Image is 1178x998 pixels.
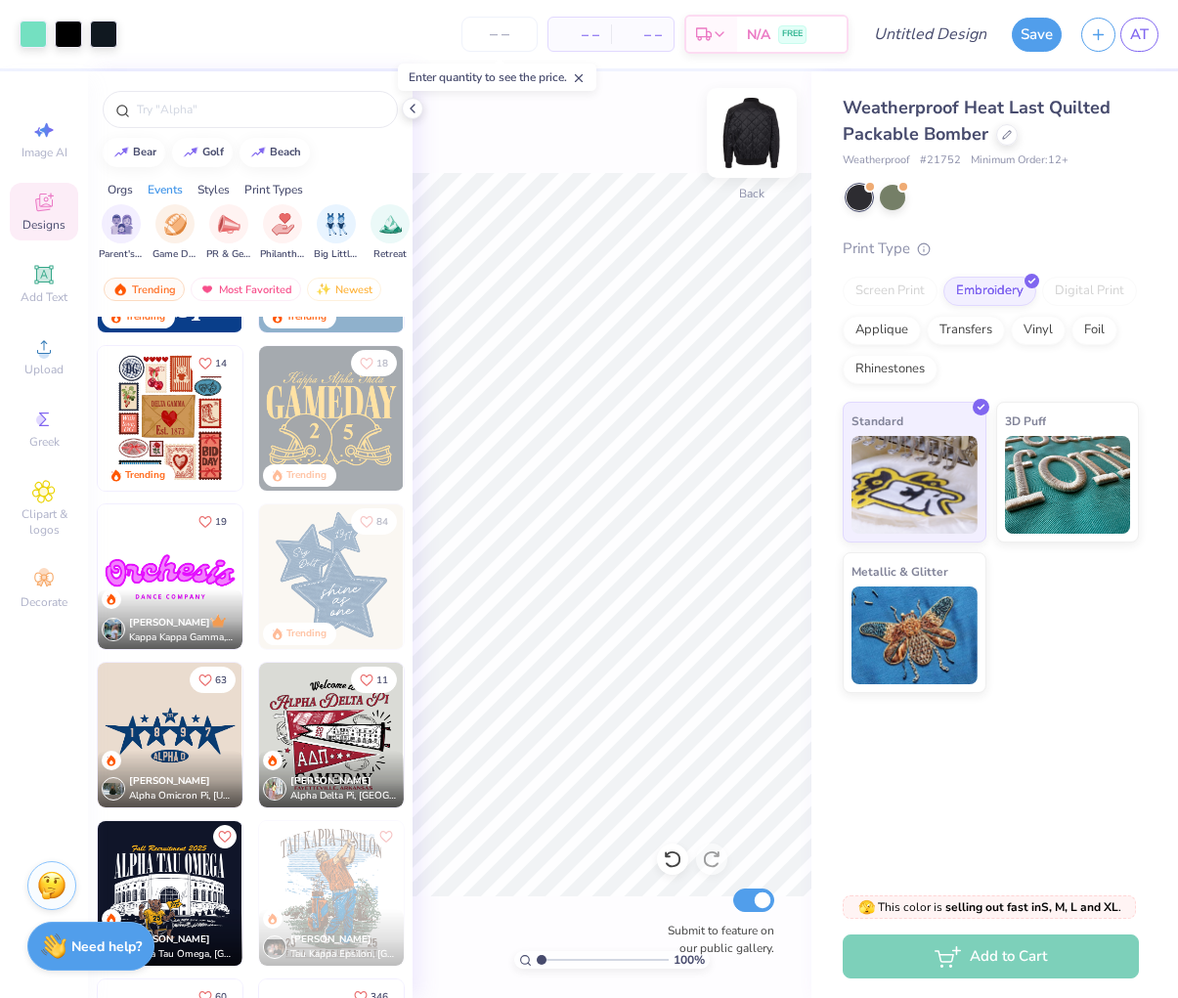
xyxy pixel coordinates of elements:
[260,204,305,262] button: filter button
[244,181,303,198] div: Print Types
[98,663,242,807] img: ce57f32a-cfc6-41ad-89ac-b91076b4d913
[215,517,227,527] span: 19
[623,24,662,45] span: – –
[260,247,305,262] span: Philanthropy
[190,350,236,376] button: Like
[125,310,165,325] div: Trending
[843,238,1139,260] div: Print Type
[371,204,410,262] div: filter for Retreat
[241,346,386,491] img: b0e5e834-c177-467b-9309-b33acdc40f03
[263,777,286,801] img: Avatar
[376,517,388,527] span: 84
[148,181,183,198] div: Events
[153,247,197,262] span: Game Day
[376,359,388,369] span: 18
[98,504,242,649] img: e5c25cba-9be7-456f-8dc7-97e2284da968
[129,933,210,946] span: [PERSON_NAME]
[290,933,371,946] span: [PERSON_NAME]
[286,468,327,483] div: Trending
[843,152,910,169] span: Weatherproof
[1130,23,1149,46] span: AT
[153,204,197,262] div: filter for Game Day
[290,774,371,788] span: [PERSON_NAME]
[858,15,1002,54] input: Untitled Design
[1012,18,1062,52] button: Save
[241,504,386,649] img: 190a3832-2857-43c9-9a52-6d493f4406b1
[129,789,235,803] span: Alpha Omicron Pi, [US_STATE] A&M University
[29,434,60,450] span: Greek
[560,24,599,45] span: – –
[843,316,921,345] div: Applique
[379,213,402,236] img: Retreat Image
[290,789,396,803] span: Alpha Delta Pi, [GEOGRAPHIC_DATA][US_STATE] at [GEOGRAPHIC_DATA]
[314,247,359,262] span: Big Little Reveal
[24,362,64,377] span: Upload
[218,213,240,236] img: PR & General Image
[843,96,1111,146] span: Weatherproof Heat Last Quilted Packable Bomber
[199,282,215,296] img: most_fav.gif
[927,316,1005,345] div: Transfers
[129,947,235,962] span: Alpha Tau Omega, [GEOGRAPHIC_DATA]
[403,504,547,649] img: b2171afc-7319-41bf-b082-627e8966e7c8
[197,181,230,198] div: Styles
[657,922,774,957] label: Submit to feature on our public gallery.
[21,594,67,610] span: Decorate
[674,951,705,969] span: 100 %
[259,663,404,807] img: 8e53ebf9-372a-43e2-8144-f469002dff18
[263,935,286,959] img: Avatar
[270,147,301,157] div: beach
[10,506,78,538] span: Clipart & logos
[403,663,547,807] img: 99edcb88-b669-4548-8e21-b6703597cff9
[782,27,803,41] span: FREE
[851,586,978,684] img: Metallic & Glitter
[102,777,125,801] img: Avatar
[259,821,404,966] img: eb213d54-80e9-4060-912d-9752b3a91b98
[129,616,210,629] span: [PERSON_NAME]
[1042,277,1137,306] div: Digital Print
[21,289,67,305] span: Add Text
[259,346,404,491] img: b8819b5f-dd70-42f8-b218-32dd770f7b03
[314,204,359,262] button: filter button
[316,282,331,296] img: Newest.gif
[215,675,227,685] span: 63
[99,204,144,262] button: filter button
[240,138,310,167] button: beach
[183,147,198,158] img: trend_line.gif
[945,899,1118,915] strong: selling out fast in S, M, L and XL
[290,947,396,962] span: Tau Kappa Epsilon, [GEOGRAPHIC_DATA][US_STATE]
[71,937,142,956] strong: Need help?
[206,247,251,262] span: PR & General
[326,213,347,236] img: Big Little Reveal Image
[739,185,764,202] div: Back
[191,278,301,301] div: Most Favorited
[125,468,165,483] div: Trending
[713,94,791,172] img: Back
[314,204,359,262] div: filter for Big Little Reveal
[133,147,156,157] div: bear
[1011,316,1066,345] div: Vinyl
[190,508,236,535] button: Like
[351,508,397,535] button: Like
[172,138,233,167] button: golf
[190,667,236,693] button: Like
[307,278,381,301] div: Newest
[259,504,404,649] img: 5ef108b2-c80c-43b6-9ce4-794baa1e6462
[99,247,144,262] span: Parent's Weekend
[108,181,133,198] div: Orgs
[210,613,226,629] img: topCreatorCrown.gif
[153,204,197,262] button: filter button
[250,147,266,158] img: trend_line.gif
[1005,411,1046,431] span: 3D Puff
[22,145,67,160] span: Image AI
[376,675,388,685] span: 11
[858,898,1121,916] span: This color is .
[110,213,133,236] img: Parent's Weekend Image
[858,898,875,917] span: 🫣
[398,64,596,91] div: Enter quantity to see the price.
[22,217,65,233] span: Designs
[373,247,407,262] span: Retreat
[164,213,187,236] img: Game Day Image
[113,147,129,158] img: trend_line.gif
[215,359,227,369] span: 14
[104,278,185,301] div: Trending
